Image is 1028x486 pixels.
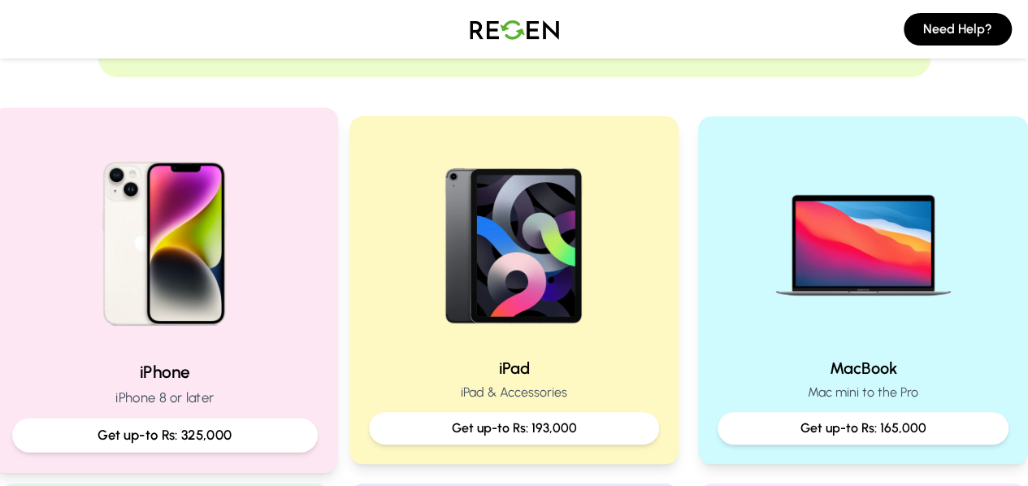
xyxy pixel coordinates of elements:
h2: MacBook [718,357,1008,380]
p: Get up-to Rs: 325,000 [26,425,304,445]
p: iPad & Accessories [369,383,660,402]
h2: iPhone [12,360,318,384]
img: Logo [458,7,571,52]
h2: iPad [369,357,660,380]
img: MacBook [759,136,967,344]
p: Mac mini to the Pro [718,383,1008,402]
img: iPhone [55,128,274,347]
img: iPad [410,136,618,344]
p: Get up-to Rs: 165,000 [731,419,995,438]
p: iPhone 8 or later [12,388,318,408]
p: Get up-to Rs: 193,000 [382,419,647,438]
button: Need Help? [904,13,1012,46]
